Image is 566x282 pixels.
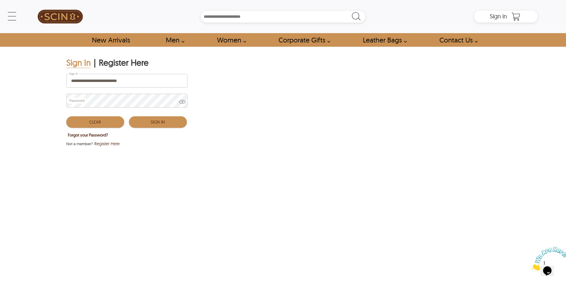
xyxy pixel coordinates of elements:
a: Shop Leather Corporate Gifts [272,33,334,47]
a: contact-us [432,33,481,47]
span: Sign in [490,12,507,20]
iframe: chat widget [529,244,566,273]
a: Shop New Arrivals [85,33,137,47]
button: Clear [66,116,124,128]
div: Register Here [99,57,149,68]
span: Register Here [94,141,120,147]
a: Shopping Cart [510,12,522,21]
a: Sign in [490,14,507,19]
span: Not a member? [66,141,93,147]
img: SCIN [38,3,83,30]
span: 1 [2,2,5,8]
a: Shop Leather Bags [356,33,410,47]
a: Shop Women Leather Jackets [210,33,250,47]
div: Sign In [66,57,91,68]
a: shop men's leather jackets [159,33,188,47]
div: | [94,57,96,68]
a: SCIN [28,3,92,30]
img: Chat attention grabber [2,2,40,26]
button: Forgot your Password? [66,131,109,139]
button: Sign In [129,116,187,128]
